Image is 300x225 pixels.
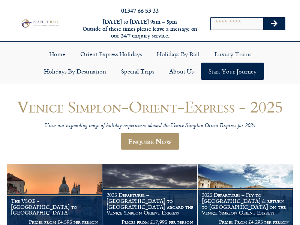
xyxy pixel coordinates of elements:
p: Prices from £17,995 per person [106,219,193,225]
img: Planet Rail Train Holidays Logo [20,18,60,28]
h1: 2025 Departures – [GEOGRAPHIC_DATA] to [GEOGRAPHIC_DATA] aboard the Venice Simplon Orient Express [106,192,193,216]
button: Search [263,18,285,30]
a: About Us [162,63,201,80]
a: Enquire Now [121,133,179,150]
a: Special Trips [114,63,162,80]
p: View our expanding range of holiday experiences aboard the Venice Simplon Orient Express for 2025 [7,123,293,130]
a: Luxury Trains [207,45,259,63]
a: Holidays by Destination [36,63,114,80]
nav: Menu [4,45,296,80]
p: Prices from £4,595 per person [11,219,98,225]
h1: 2025 Departures – Fly to [GEOGRAPHIC_DATA] & return to [GEOGRAPHIC_DATA] on the Venice Simplon Or... [202,192,289,216]
h6: [DATE] to [DATE] 9am – 5pm Outside of these times please leave a message on our 24/7 enquiry serv... [82,18,198,39]
h1: The VSOE - [GEOGRAPHIC_DATA] to [GEOGRAPHIC_DATA] [11,198,98,216]
a: Start your Journey [201,63,264,80]
a: Holidays by Rail [149,45,207,63]
a: 01347 66 53 33 [121,6,159,15]
a: Home [42,45,73,63]
p: Prices From £4,295 per person [202,219,289,225]
h1: Venice Simplon-Orient-Express - 2025 [7,98,293,115]
a: Orient Express Holidays [73,45,149,63]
